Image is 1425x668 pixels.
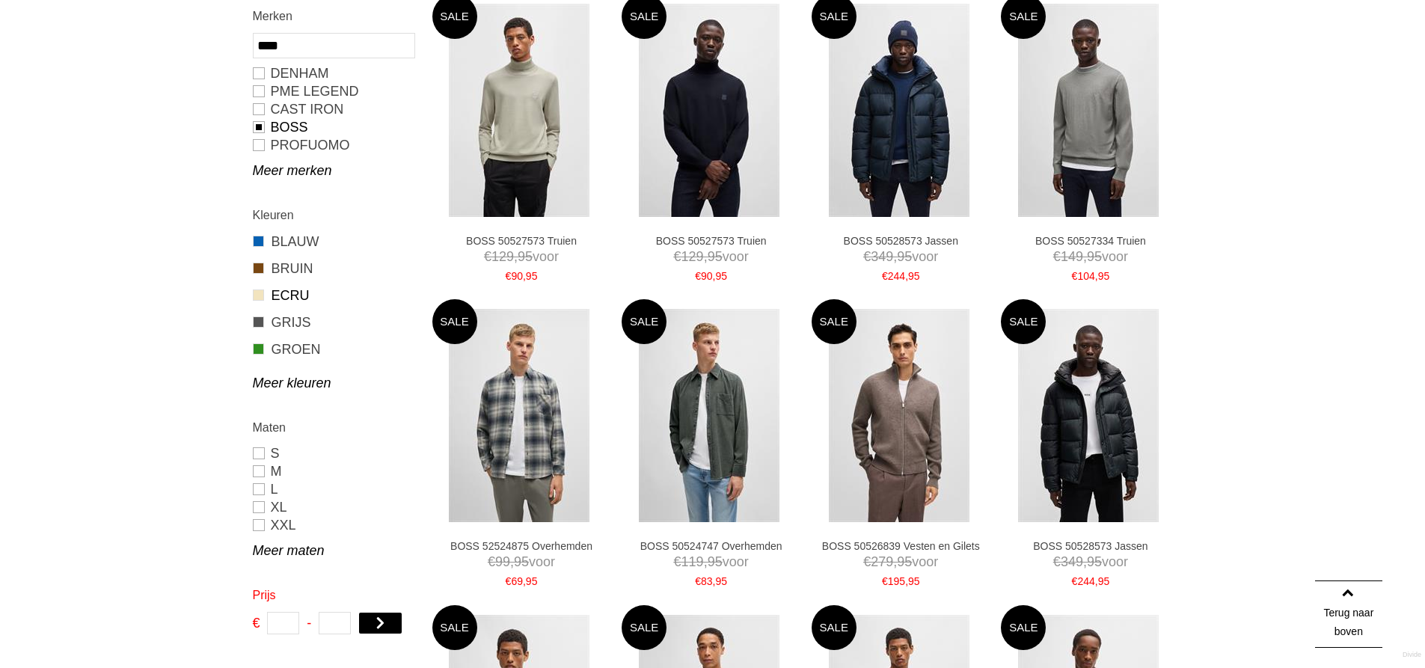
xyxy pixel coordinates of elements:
h2: Kleuren [253,206,414,224]
a: BOSS 50526839 Vesten en Gilets [818,539,983,553]
span: 349 [871,249,893,264]
a: Terug naar boven [1315,580,1382,648]
span: 90 [701,270,713,282]
span: 129 [491,249,514,264]
span: € [488,554,495,569]
span: 279 [871,554,893,569]
span: 95 [897,554,912,569]
a: L [253,480,414,498]
span: 95 [908,270,920,282]
span: 95 [708,554,723,569]
a: DENHAM [253,64,414,82]
span: 95 [908,575,920,587]
span: 95 [526,270,538,282]
span: € [1072,270,1078,282]
a: GROEN [253,340,414,359]
span: € [506,270,512,282]
span: 129 [681,249,704,264]
span: 95 [1098,270,1110,282]
span: , [1095,270,1098,282]
span: 99 [495,554,510,569]
span: 104 [1077,270,1094,282]
a: Meer maten [253,542,414,560]
a: Divide [1403,646,1421,664]
span: , [704,249,708,264]
span: 95 [526,575,538,587]
span: , [713,575,716,587]
span: € [882,575,888,587]
span: , [704,554,708,569]
img: BOSS 50528573 Jassen [829,4,969,217]
img: BOSS 50527334 Truien [1018,4,1159,217]
a: BRUIN [253,259,414,278]
img: BOSS 50527573 Truien [639,4,779,217]
span: 244 [888,270,905,282]
a: Meer kleuren [253,374,414,392]
span: 95 [715,575,727,587]
span: , [514,249,518,264]
span: 83 [701,575,713,587]
span: € [253,612,260,634]
a: ECRU [253,286,414,305]
span: voor [818,248,983,266]
span: , [523,575,526,587]
span: voor [818,553,983,572]
a: BOSS 50527334 Truien [1008,234,1173,248]
a: XXL [253,516,414,534]
span: 95 [514,554,529,569]
span: 195 [888,575,905,587]
span: voor [629,553,794,572]
a: XL [253,498,414,516]
span: 95 [715,270,727,282]
span: , [510,554,514,569]
a: BOSS 50528573 Jassen [818,234,983,248]
h2: Merken [253,7,414,25]
span: voor [629,248,794,266]
h2: Maten [253,418,414,437]
span: voor [439,553,604,572]
span: 95 [897,249,912,264]
span: € [863,249,871,264]
span: 149 [1061,249,1083,264]
span: € [1053,249,1061,264]
h2: Prijs [253,586,414,604]
span: , [1083,554,1087,569]
span: 69 [511,575,523,587]
span: 244 [1077,575,1094,587]
img: BOSS 50526839 Vesten en Gilets [829,309,969,522]
span: , [905,270,908,282]
span: - [307,612,311,634]
span: € [882,270,888,282]
span: € [484,249,491,264]
img: BOSS 50527573 Truien [449,4,589,217]
span: € [1072,575,1078,587]
span: € [674,554,681,569]
span: 95 [518,249,533,264]
span: , [905,575,908,587]
span: , [893,554,897,569]
span: 119 [681,554,704,569]
a: GRIJS [253,313,414,332]
span: , [893,249,897,264]
a: CAST IRON [253,100,414,118]
a: S [253,444,414,462]
span: voor [1008,248,1173,266]
span: € [695,575,701,587]
span: voor [1008,553,1173,572]
a: BOSS 50527573 Truien [629,234,794,248]
span: , [1083,249,1087,264]
span: 95 [708,249,723,264]
span: , [523,270,526,282]
img: BOSS 50524747 Overhemden [639,309,779,522]
a: BOSS 50527573 Truien [439,234,604,248]
a: BOSS 50528573 Jassen [1008,539,1173,553]
span: , [1095,575,1098,587]
span: € [863,554,871,569]
span: € [506,575,512,587]
a: M [253,462,414,480]
a: BOSS [253,118,414,136]
span: , [713,270,716,282]
span: voor [439,248,604,266]
img: BOSS 52524875 Overhemden [449,309,589,522]
span: 95 [1087,249,1102,264]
